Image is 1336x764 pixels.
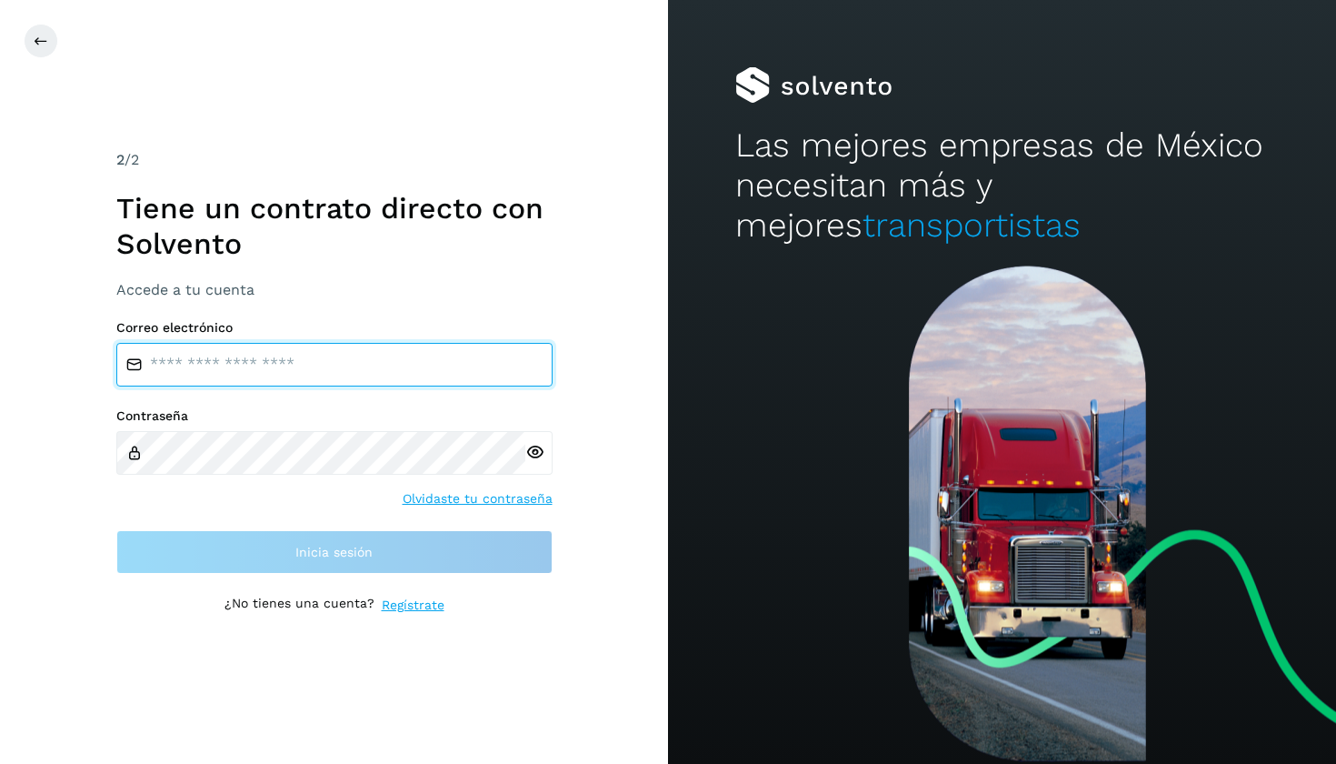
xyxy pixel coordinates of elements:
[862,206,1081,245] span: transportistas
[116,530,553,574] button: Inicia sesión
[116,149,553,171] div: /2
[295,546,373,558] span: Inicia sesión
[403,489,553,508] a: Olvidaste tu contraseña
[224,596,374,615] p: ¿No tienes una cuenta?
[382,596,444,615] a: Regístrate
[735,126,1270,246] h2: Las mejores empresas de México necesitan más y mejores
[116,408,553,424] label: Contraseña
[116,191,553,261] h1: Tiene un contrato directo con Solvento
[116,281,553,298] h3: Accede a tu cuenta
[116,151,125,168] span: 2
[116,320,553,336] label: Correo electrónico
